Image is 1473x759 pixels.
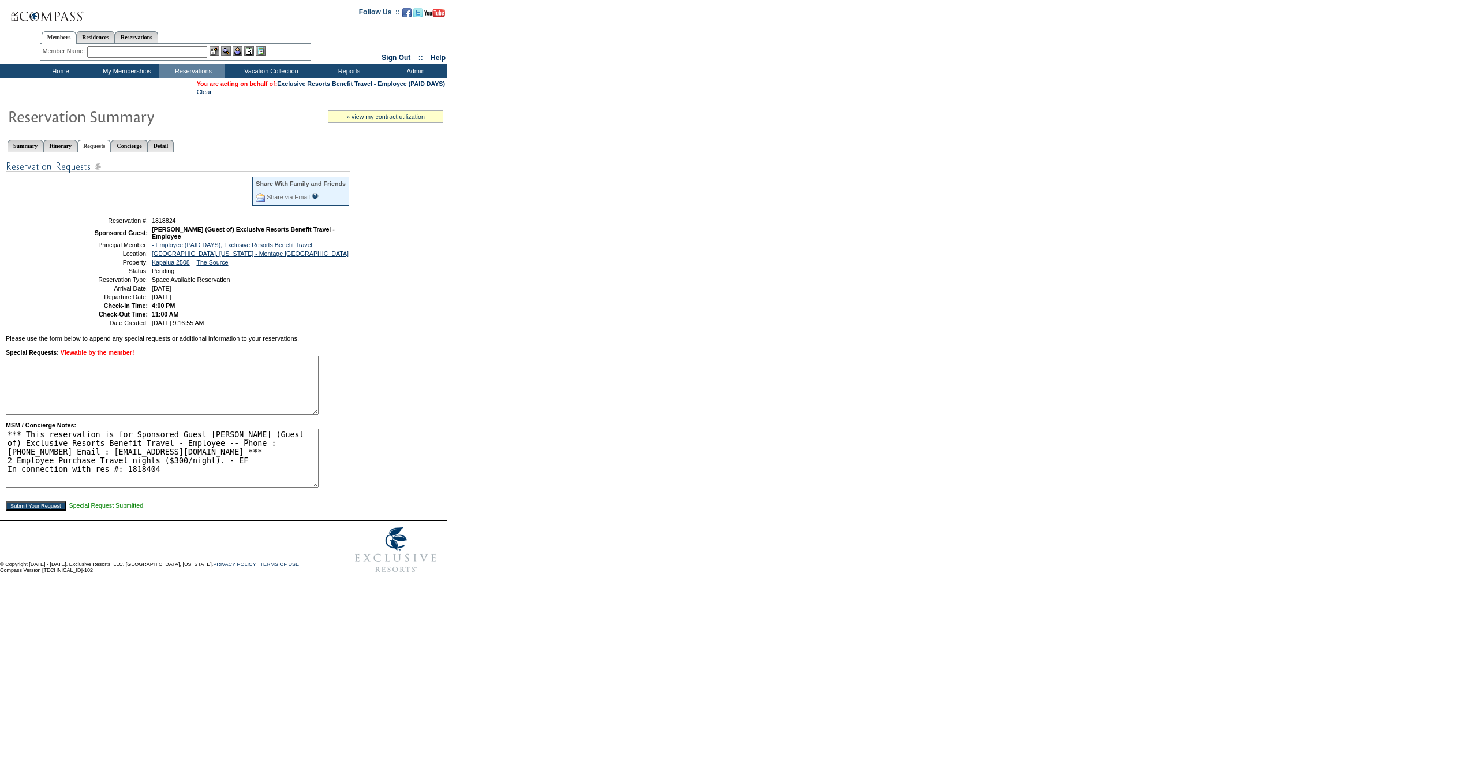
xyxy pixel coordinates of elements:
[346,113,425,120] a: » view my contract utilization
[77,140,111,152] a: Requests
[233,46,242,56] img: Impersonate
[152,226,335,240] span: [PERSON_NAME] (Guest of) Exclusive Resorts Benefit Travel - Employee
[152,285,171,292] span: [DATE]
[424,12,445,18] a: Subscribe to our YouTube Channel
[152,319,204,326] span: [DATE] 9:16:55 AM
[42,31,77,44] a: Members
[43,140,77,152] a: Itinerary
[65,217,148,224] td: Reservation #:
[256,46,266,56] img: b_calculator.gif
[225,64,315,78] td: Vacation Collection
[152,241,312,248] a: - Employee (PAID DAYS), Exclusive Resorts Benefit Travel
[6,349,59,356] strong: Special Requests:
[76,31,115,43] a: Residences
[6,429,319,488] textarea: *** This reservation is for Sponsored Guest [PERSON_NAME] (Guest of) Exclusive Resorts Benefit Tr...
[152,267,174,274] span: Pending
[210,46,219,56] img: b_edit.gif
[65,267,148,274] td: Status:
[65,259,148,266] td: Property:
[6,422,319,489] strong: MSM / Concierge Notes:
[315,64,381,78] td: Reports
[424,9,445,17] img: Subscribe to our YouTube Channel
[152,276,230,283] span: Space Available Reservation
[413,8,423,17] img: Follow us on Twitter
[111,140,147,152] a: Concierge
[418,54,423,62] span: ::
[8,140,43,152] a: Summary
[267,194,310,200] a: Share via Email
[197,88,212,95] a: Clear
[260,561,300,567] a: TERMS OF USE
[104,302,148,309] strong: Check-In Time:
[152,217,176,224] span: 1818824
[152,311,178,318] span: 11:00 AM
[344,521,447,579] img: Exclusive Resorts
[152,259,190,266] a: Kapalua 2508
[221,46,231,56] img: View
[359,7,400,21] td: Follow Us ::
[43,46,87,56] div: Member Name:
[95,229,148,236] strong: Sponsored Guest:
[159,64,225,78] td: Reservations
[65,319,148,326] td: Date Created:
[152,250,349,257] a: [GEOGRAPHIC_DATA], [US_STATE] - Montage [GEOGRAPHIC_DATA]
[312,193,319,199] input: What is this?
[256,180,346,187] div: Share With Family and Friends
[152,293,171,300] span: [DATE]
[382,54,410,62] a: Sign Out
[6,335,299,342] span: Please use the form below to append any special requests or additional information to your reserv...
[381,64,447,78] td: Admin
[277,80,445,87] a: Exclusive Resorts Benefit Travel - Employee (PAID DAYS)
[26,64,92,78] td: Home
[65,250,148,257] td: Location:
[413,12,423,18] a: Follow us on Twitter
[402,12,412,18] a: Become our fan on Facebook
[402,8,412,17] img: Become our fan on Facebook
[152,302,175,309] span: 4:00 PM
[197,80,445,87] span: You are acting on behalf of:
[69,502,145,509] span: Special Request Submitted!
[6,159,350,174] img: Special Requests
[6,501,66,511] input: Submit Your Request
[92,64,159,78] td: My Memberships
[148,140,174,152] a: Detail
[8,105,238,128] img: Reservaton Summary
[213,561,256,567] a: PRIVACY POLICY
[196,259,228,266] a: The Source
[65,241,148,248] td: Principal Member:
[431,54,446,62] a: Help
[65,285,148,292] td: Arrival Date:
[244,46,254,56] img: Reservations
[65,276,148,283] td: Reservation Type:
[99,311,148,318] strong: Check-Out Time:
[115,31,158,43] a: Reservations
[65,293,148,300] td: Departure Date:
[61,349,134,356] span: Viewable by the member!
